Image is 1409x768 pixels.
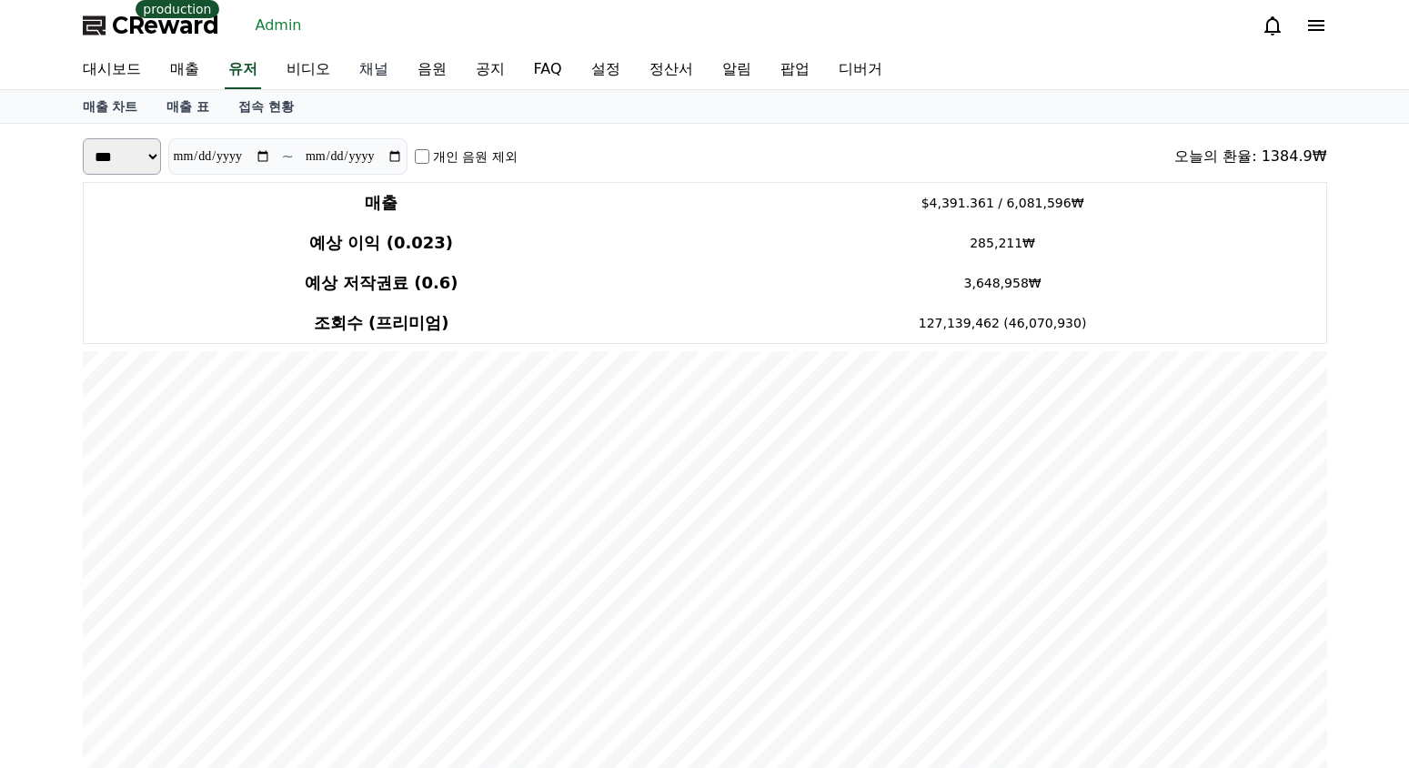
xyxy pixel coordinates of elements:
[679,263,1326,303] td: 3,648,958₩
[461,51,519,89] a: 공지
[403,51,461,89] a: 음원
[120,577,235,622] a: Messages
[1174,146,1326,167] div: 오늘의 환율: 1384.9₩
[824,51,897,89] a: 디버거
[766,51,824,89] a: 팝업
[519,51,577,89] a: FAQ
[151,605,205,620] span: Messages
[272,51,345,89] a: 비디오
[46,604,78,619] span: Home
[152,90,224,123] a: 매출 표
[635,51,708,89] a: 정산서
[91,230,672,256] h4: 예상 이익 (0.023)
[269,604,314,619] span: Settings
[225,51,261,89] a: 유저
[91,190,672,216] h4: 매출
[577,51,635,89] a: 설정
[156,51,214,89] a: 매출
[91,270,672,296] h4: 예상 저작권료 (0.6)
[224,90,308,123] a: 접속 현황
[235,577,349,622] a: Settings
[679,223,1326,263] td: 285,211₩
[5,577,120,622] a: Home
[679,183,1326,224] td: $4,391.361 / 6,081,596₩
[248,11,309,40] a: Admin
[112,11,219,40] span: CReward
[282,146,294,167] p: ~
[708,51,766,89] a: 알림
[345,51,403,89] a: 채널
[433,147,518,166] label: 개인 음원 제외
[68,51,156,89] a: 대시보드
[68,90,153,123] a: 매출 차트
[83,11,219,40] a: CReward
[679,303,1326,344] td: 127,139,462 (46,070,930)
[91,310,672,336] h4: 조회수 (프리미엄)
